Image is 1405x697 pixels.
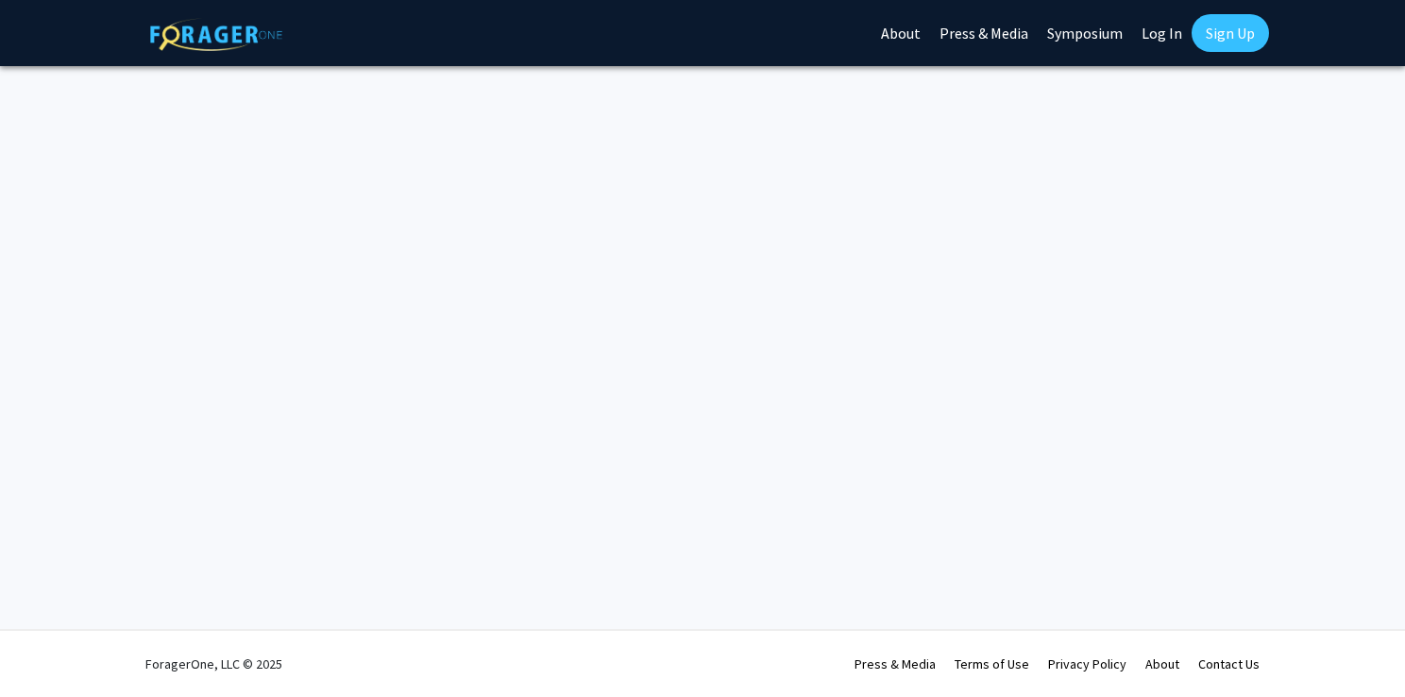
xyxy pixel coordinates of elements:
div: ForagerOne, LLC © 2025 [145,631,282,697]
a: Press & Media [855,655,936,672]
a: Terms of Use [955,655,1029,672]
a: About [1145,655,1179,672]
a: Privacy Policy [1048,655,1126,672]
a: Contact Us [1198,655,1260,672]
a: Sign Up [1192,14,1269,52]
img: ForagerOne Logo [150,18,282,51]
